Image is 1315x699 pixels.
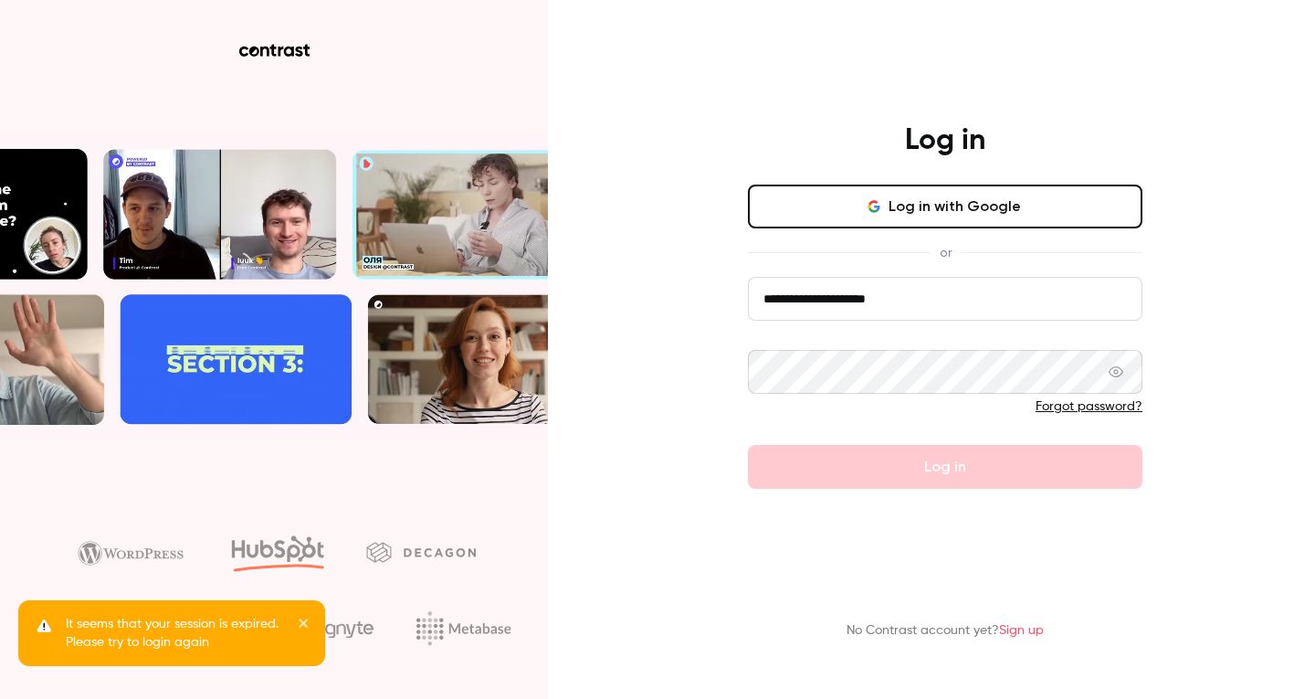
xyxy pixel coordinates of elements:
a: Forgot password? [1036,400,1142,413]
p: No Contrast account yet? [847,621,1044,641]
img: decagon [366,542,476,562]
a: Sign up [999,624,1044,637]
button: Log in with Google [748,185,1142,228]
h4: Log in [905,122,985,159]
span: or [931,243,961,262]
button: close [298,615,310,637]
p: It seems that your session is expired. Please try to login again [66,615,285,651]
